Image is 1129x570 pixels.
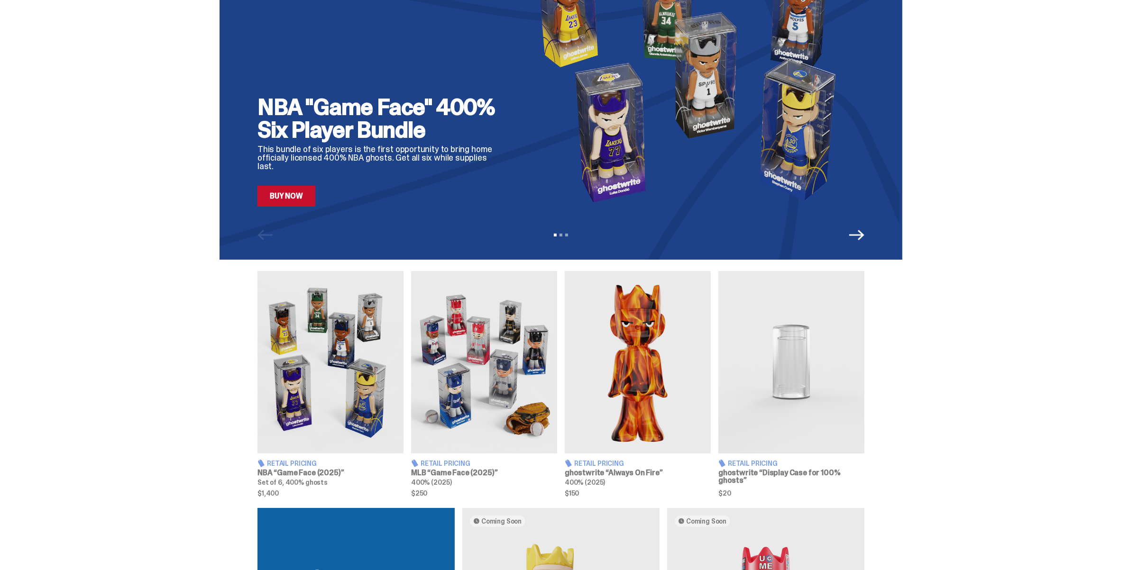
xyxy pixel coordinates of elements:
h2: NBA "Game Face" 400% Six Player Bundle [257,96,504,141]
button: View slide 1 [554,234,557,236]
span: 400% (2025) [411,478,451,487]
a: Display Case for 100% ghosts Retail Pricing [718,271,864,497]
button: View slide 3 [565,234,568,236]
span: Retail Pricing [421,460,470,467]
a: Game Face (2025) Retail Pricing [411,271,557,497]
img: Game Face (2025) [257,271,404,453]
span: Retail Pricing [267,460,317,467]
span: Retail Pricing [728,460,778,467]
a: Game Face (2025) Retail Pricing [257,271,404,497]
span: Coming Soon [686,517,726,525]
img: Always On Fire [565,271,711,453]
img: Display Case for 100% ghosts [718,271,864,453]
button: View slide 2 [560,234,562,236]
span: $1,400 [257,490,404,497]
img: Game Face (2025) [411,271,557,453]
a: Buy Now [257,186,315,207]
span: $20 [718,490,864,497]
span: $250 [411,490,557,497]
span: Coming Soon [481,517,522,525]
h3: ghostwrite “Display Case for 100% ghosts” [718,469,864,484]
p: This bundle of six players is the first opportunity to bring home officially licensed 400% NBA gh... [257,145,504,171]
h3: ghostwrite “Always On Fire” [565,469,711,477]
span: 400% (2025) [565,478,605,487]
span: Set of 6, 400% ghosts [257,478,328,487]
span: Retail Pricing [574,460,624,467]
button: Next [849,227,864,243]
h3: MLB “Game Face (2025)” [411,469,557,477]
h3: NBA “Game Face (2025)” [257,469,404,477]
span: $150 [565,490,711,497]
a: Always On Fire Retail Pricing [565,271,711,497]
